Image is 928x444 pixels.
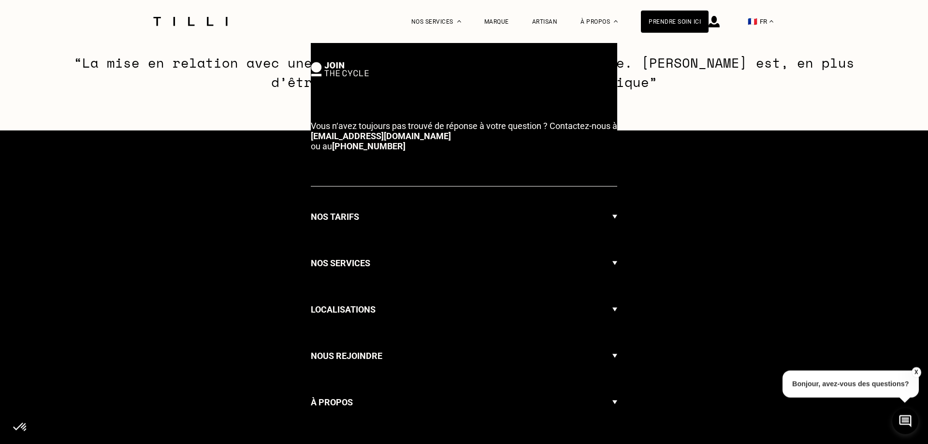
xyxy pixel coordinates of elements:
img: Logo du service de couturière Tilli [150,17,231,26]
img: Flèche menu déroulant [612,387,617,418]
p: “La mise en relation avec une professionnelle m’a beaucoup rassurée. [PERSON_NAME] est, en plus d... [66,53,862,92]
span: Vous n‘avez toujours pas trouvé de réponse à votre question ? Contactez-nous à [311,121,617,131]
h3: Nous rejoindre [311,349,382,363]
button: X [911,367,921,378]
h3: Localisations [311,302,376,317]
p: Bonjour, avez-vous des questions? [783,371,919,398]
img: Flèche menu déroulant [612,247,617,279]
a: [EMAIL_ADDRESS][DOMAIN_NAME] [311,131,451,141]
span: 🇫🇷 [748,17,757,26]
p: ou au [311,121,617,151]
a: Artisan [532,18,558,25]
img: Menu déroulant à propos [614,20,618,23]
a: [PHONE_NUMBER] [332,141,406,151]
img: Menu déroulant [457,20,461,23]
img: Flèche menu déroulant [612,294,617,326]
img: logo Join The Cycle [311,62,369,76]
a: Prendre soin ici [641,11,709,33]
img: Flèche menu déroulant [612,340,617,372]
img: icône connexion [709,16,720,28]
img: menu déroulant [769,20,773,23]
h3: À propos [311,395,353,410]
a: Marque [484,18,509,25]
h3: Nos tarifs [311,210,359,224]
img: Flèche menu déroulant [612,201,617,233]
h3: Nos services [311,256,370,271]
